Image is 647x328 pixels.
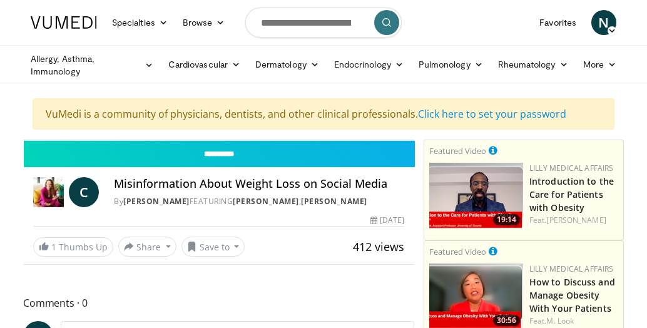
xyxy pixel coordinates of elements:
span: 412 views [353,239,404,254]
a: Cardiovascular [161,52,248,77]
a: [PERSON_NAME] [301,196,367,207]
span: 1 [51,241,56,253]
a: Favorites [532,10,584,35]
a: N [591,10,616,35]
a: More [576,52,624,77]
span: 19:14 [493,214,520,225]
div: VuMedi is a community of physicians, dentists, and other clinical professionals. [33,98,614,130]
a: Introduction to the Care for Patients with Obesity [529,175,614,213]
a: C [69,177,99,207]
a: Lilly Medical Affairs [529,163,614,173]
a: How to Discuss and Manage Obesity With Your Patients [529,276,615,314]
a: [PERSON_NAME] [546,215,606,225]
button: Save to [181,237,245,257]
input: Search topics, interventions [245,8,402,38]
a: Pulmonology [411,52,491,77]
a: Click here to set your password [418,107,566,121]
a: M. Look [546,315,574,326]
a: Endocrinology [327,52,411,77]
div: Feat. [529,215,618,226]
a: [PERSON_NAME] [233,196,299,207]
a: 19:14 [429,163,523,228]
img: acc2e291-ced4-4dd5-b17b-d06994da28f3.png.150x105_q85_crop-smart_upscale.png [429,163,523,228]
img: Dr. Carolynn Francavilla [33,177,64,207]
a: Lilly Medical Affairs [529,264,614,274]
a: Dermatology [248,52,327,77]
a: Browse [175,10,233,35]
a: Specialties [104,10,175,35]
div: By FEATURING , [114,196,404,207]
h4: Misinformation About Weight Loss on Social Media [114,177,404,191]
a: [PERSON_NAME] [123,196,190,207]
a: Rheumatology [491,52,576,77]
span: 30:56 [493,315,520,326]
div: Feat. [529,315,618,327]
div: [DATE] [370,215,404,226]
a: Allergy, Asthma, Immunology [23,53,161,78]
img: VuMedi Logo [31,16,97,29]
button: Share [118,237,176,257]
small: Featured Video [429,145,486,156]
small: Featured Video [429,246,486,257]
a: 1 Thumbs Up [33,237,113,257]
span: Comments 0 [23,295,414,311]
